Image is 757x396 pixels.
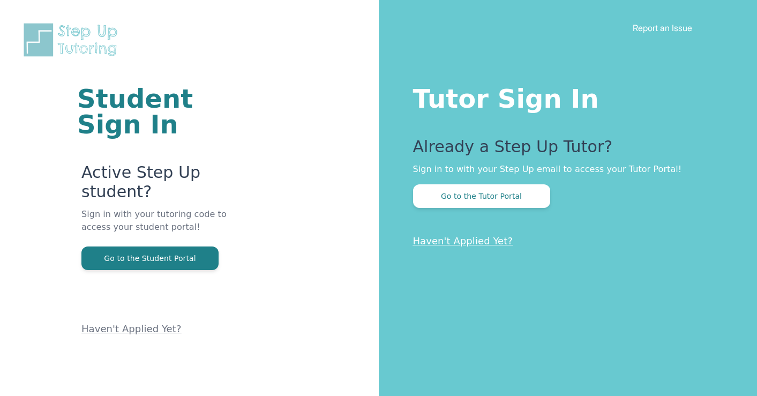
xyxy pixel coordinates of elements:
img: Step Up Tutoring horizontal logo [21,21,124,58]
p: Sign in to with your Step Up email to access your Tutor Portal! [413,163,715,176]
a: Haven't Applied Yet? [413,235,513,246]
a: Report an Issue [633,23,692,33]
p: Already a Step Up Tutor? [413,137,715,163]
p: Active Step Up student? [81,163,250,208]
button: Go to the Tutor Portal [413,184,550,208]
a: Go to the Student Portal [81,253,219,263]
button: Go to the Student Portal [81,246,219,270]
a: Go to the Tutor Portal [413,191,550,201]
a: Haven't Applied Yet? [81,323,182,334]
p: Sign in with your tutoring code to access your student portal! [81,208,250,246]
h1: Tutor Sign In [413,81,715,111]
h1: Student Sign In [77,86,250,137]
